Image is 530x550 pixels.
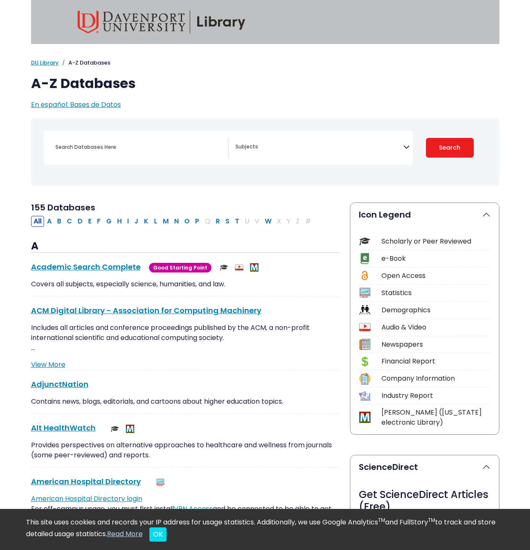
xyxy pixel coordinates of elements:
[381,374,491,384] div: Company Information
[149,263,211,272] span: Good Starting Point
[31,494,142,503] a: American Hospital Directory login
[360,270,370,281] img: Icon Open Access
[126,425,134,433] img: MeL (Michigan electronic Library)
[359,373,371,384] img: Icon Company Information
[378,516,385,524] sup: TM
[174,504,213,514] a: VPN Access
[359,304,371,316] img: Icon Demographics
[31,379,89,389] a: AdjunctNation
[104,216,114,227] button: Filter Results G
[381,305,491,315] div: Demographics
[31,216,314,226] div: Alpha-list to filter by first letter of database name
[31,494,340,524] p: For off-campus usage, you must first install and be connected to be able to get access to…
[213,216,222,227] button: Filter Results R
[359,253,371,264] img: Icon e-Book
[132,216,141,227] button: Filter Results J
[381,288,491,298] div: Statistics
[75,216,85,227] button: Filter Results D
[31,305,261,316] a: ACM Digital Library - Association for Computing Machinery
[31,476,141,487] a: American Hospital Directory
[172,216,181,227] button: Filter Results N
[50,141,228,153] input: Search database by title or keyword
[359,390,371,402] img: Icon Industry Report
[359,236,371,247] img: Icon Scholarly or Peer Reviewed
[107,529,143,539] a: Read More
[31,360,65,369] a: View More
[262,216,274,227] button: Filter Results W
[223,216,232,227] button: Filter Results S
[59,59,110,67] li: A-Z Databases
[31,75,499,91] h1: A-Z Databases
[151,216,160,227] button: Filter Results L
[125,216,131,227] button: Filter Results I
[78,10,245,34] img: Davenport University Library
[44,216,54,227] button: Filter Results A
[381,340,491,350] div: Newspapers
[381,322,491,332] div: Audio & Video
[220,263,228,272] img: Scholarly or Peer Reviewed
[86,216,94,227] button: Filter Results E
[31,100,121,109] a: En español: Bases de Datos
[31,118,499,186] nav: Search filters
[55,216,64,227] button: Filter Results B
[381,356,491,366] div: Financial Report
[381,236,491,246] div: Scholarly or Peer Reviewed
[31,240,340,253] h3: A
[359,339,371,350] img: Icon Newspapers
[359,322,371,333] img: Icon Audio & Video
[111,425,119,433] img: Scholarly or Peer Reviewed
[235,144,403,151] textarea: Search
[235,263,243,272] img: Audio & Video
[31,262,141,272] a: Academic Search Complete
[31,423,96,433] a: Alt HealthWatch
[381,391,491,401] div: Industry Report
[359,356,371,367] img: Icon Financial Report
[149,527,167,542] button: Close
[31,440,340,460] p: Provides perspectives on alternative approaches to healthcare and wellness from journals (some pe...
[94,216,103,227] button: Filter Results F
[193,216,202,227] button: Filter Results P
[31,216,44,227] button: All
[182,216,192,227] button: Filter Results O
[350,203,499,226] button: Icon Legend
[31,202,95,213] span: 155 Databases
[156,478,164,487] img: Statistics
[31,59,59,67] a: DU Library
[31,59,499,67] nav: breadcrumb
[31,397,340,407] p: Contains news, blogs, editorials, and cartoons about higher education topics.
[428,516,435,524] sup: TM
[426,138,474,158] button: Submit for Search Results
[31,279,340,289] p: Covers all subjects, especially science, humanities, and law.
[141,216,151,227] button: Filter Results K
[350,455,499,479] button: ScienceDirect
[359,287,371,298] img: Icon Statistics
[64,216,75,227] button: Filter Results C
[31,323,340,353] p: Includes all articles and conference proceedings published by the ACM, a non-profit international...
[381,407,491,428] div: [PERSON_NAME] ([US_STATE] electronic Library)
[26,517,504,542] div: This site uses cookies and records your IP address for usage statistics. Additionally, we use Goo...
[381,254,491,264] div: e-Book
[250,263,258,272] img: MeL (Michigan electronic Library)
[359,412,371,423] img: Icon MeL (Michigan electronic Library)
[381,271,491,281] div: Open Access
[160,216,171,227] button: Filter Results M
[232,216,242,227] button: Filter Results T
[359,489,491,513] h3: Get ScienceDirect Articles (Free)
[115,216,124,227] button: Filter Results H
